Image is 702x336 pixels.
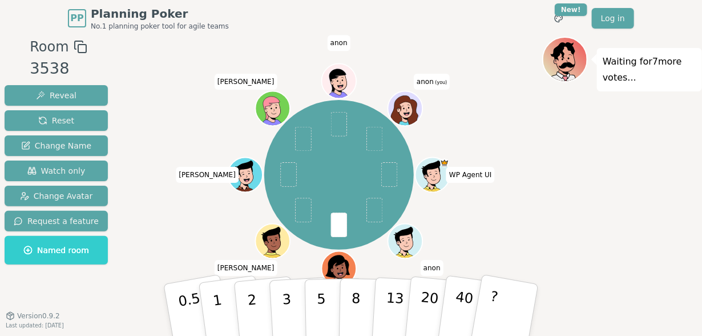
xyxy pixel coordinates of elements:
a: Log in [592,8,634,29]
div: 3538 [30,57,87,81]
span: Click to change your name [414,74,450,90]
span: Change Avatar [20,190,93,202]
span: Last updated: [DATE] [6,322,64,329]
span: Click to change your name [421,260,443,276]
span: Click to change your name [215,74,277,90]
span: Request a feature [14,215,99,227]
span: Click to change your name [176,167,239,183]
div: New! [555,3,587,16]
span: Click to change your name [446,167,495,183]
span: Planning Poker [91,6,229,22]
span: Click to change your name [328,35,350,51]
p: Waiting for 7 more votes... [603,54,696,86]
a: PPPlanning PokerNo.1 planning poker tool for agile teams [68,6,229,31]
span: Named room [23,245,89,256]
button: Reset [5,110,108,131]
button: Watch only [5,161,108,181]
span: Change Name [21,140,91,151]
button: Named room [5,236,108,265]
span: PP [70,11,83,25]
span: Room [30,37,68,57]
button: Change Avatar [5,186,108,206]
span: No.1 planning poker tool for agile teams [91,22,229,31]
span: Click to change your name [215,260,277,276]
button: Request a feature [5,211,108,231]
span: Reset [38,115,74,126]
button: Version0.9.2 [6,311,60,321]
span: Version 0.9.2 [17,311,60,321]
button: Reveal [5,85,108,106]
span: Reveal [36,90,76,101]
span: WP Agent UI is the host [440,158,449,167]
button: Click to change your avatar [389,92,421,125]
button: Change Name [5,135,108,156]
button: New! [548,8,569,29]
span: Watch only [27,165,86,177]
span: (you) [434,80,447,85]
